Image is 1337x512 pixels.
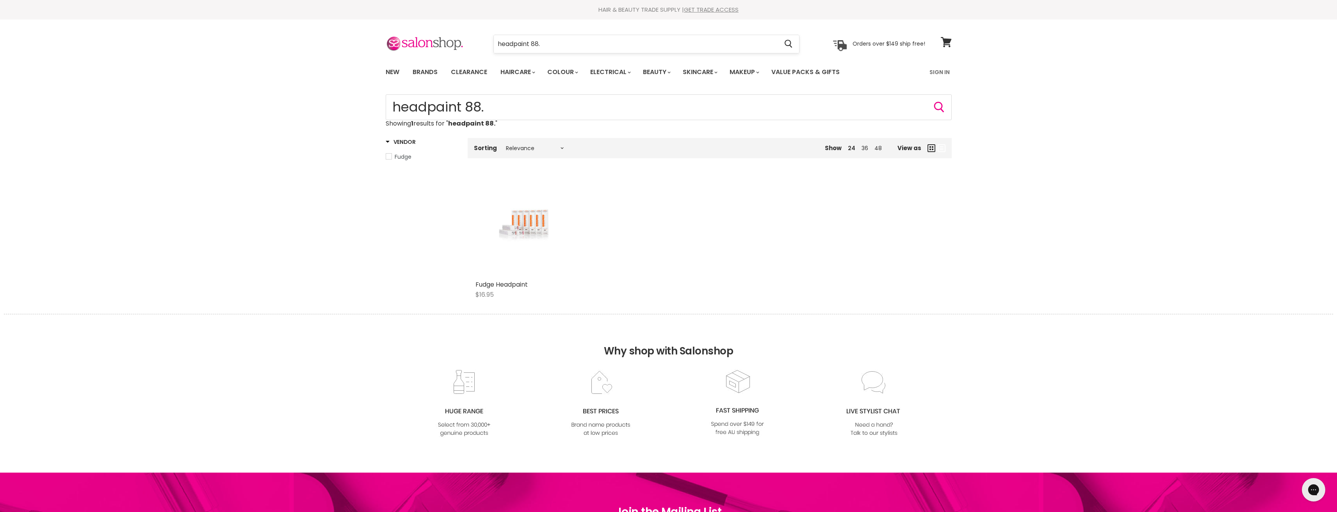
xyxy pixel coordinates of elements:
[492,177,558,276] img: Fudge Headpaint
[448,119,495,128] strong: headpaint 88.
[766,64,846,80] a: Value Packs & Gifts
[874,144,882,152] a: 48
[637,64,675,80] a: Beauty
[778,35,799,53] button: Search
[386,120,952,127] p: Showing results for " "
[395,153,411,161] span: Fudge
[825,144,842,152] span: Show
[376,6,961,14] div: HAIR & BEAUTY TRADE SUPPLY |
[897,145,921,151] span: View as
[386,152,458,161] a: Fudge
[684,5,739,14] a: GET TRADE ACCESS
[445,64,493,80] a: Clearance
[584,64,636,80] a: Electrical
[380,64,405,80] a: New
[848,144,855,152] a: 24
[724,64,764,80] a: Makeup
[376,61,961,83] nav: Main
[677,64,722,80] a: Skincare
[569,370,632,438] img: prices.jpg
[493,35,799,53] form: Product
[411,119,413,128] strong: 1
[853,40,925,47] p: Orders over $149 ship free!
[862,144,868,152] a: 36
[386,138,416,146] h3: Vendor
[386,94,952,120] form: Product
[541,64,583,80] a: Colour
[475,177,575,276] a: Fudge Headpaint
[475,280,528,289] a: Fudge Headpaint
[433,370,496,438] img: range2_8cf790d4-220e-469f-917d-a18fed3854b6.jpg
[495,64,540,80] a: Haircare
[475,290,494,299] span: $16.95
[933,101,945,113] button: Search
[706,369,769,437] img: fast.jpg
[925,64,954,80] a: Sign In
[386,94,952,120] input: Search
[494,35,778,53] input: Search
[842,370,906,438] img: chat_c0a1c8f7-3133-4fc6-855f-7264552747f6.jpg
[4,314,1333,369] h2: Why shop with Salonshop
[1298,475,1329,504] iframe: Gorgias live chat messenger
[380,61,885,83] ul: Main menu
[407,64,443,80] a: Brands
[474,145,497,151] label: Sorting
